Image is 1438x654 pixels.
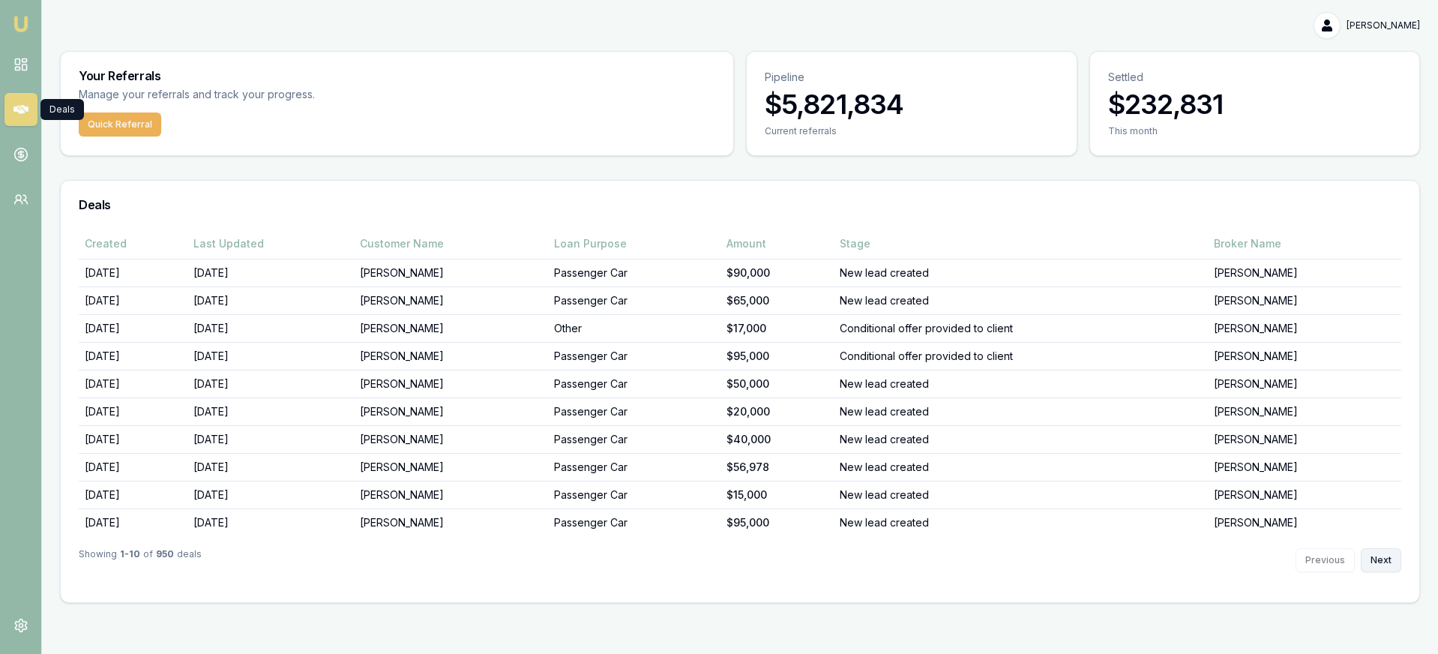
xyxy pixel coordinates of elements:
td: Passenger Car [548,425,720,453]
td: New lead created [834,397,1208,425]
p: Pipeline [765,70,1059,85]
div: Loan Purpose [554,236,715,251]
td: [DATE] [187,397,354,425]
div: $56,978 [726,460,828,475]
td: [PERSON_NAME] [1208,397,1401,425]
td: [DATE] [187,370,354,397]
td: [DATE] [79,425,187,453]
div: Customer Name [360,236,541,251]
div: Amount [726,236,828,251]
div: $15,000 [726,487,828,502]
td: Passenger Car [548,286,720,314]
div: $20,000 [726,404,828,419]
td: New lead created [834,370,1208,397]
td: [PERSON_NAME] [354,342,547,370]
div: Showing of deals [79,548,202,572]
td: [DATE] [187,453,354,481]
td: Passenger Car [548,259,720,286]
td: [PERSON_NAME] [1208,453,1401,481]
td: Passenger Car [548,453,720,481]
td: [PERSON_NAME] [1208,259,1401,286]
button: Quick Referral [79,112,161,136]
h3: $5,821,834 [765,89,1059,119]
td: Conditional offer provided to client [834,314,1208,342]
td: [DATE] [79,370,187,397]
td: [DATE] [187,425,354,453]
td: Passenger Car [548,342,720,370]
td: [PERSON_NAME] [354,314,547,342]
div: $50,000 [726,376,828,391]
td: [DATE] [187,259,354,286]
td: [DATE] [79,259,187,286]
td: New lead created [834,425,1208,453]
img: emu-icon-u.png [12,15,30,33]
td: Conditional offer provided to client [834,342,1208,370]
td: New lead created [834,481,1208,508]
td: [PERSON_NAME] [1208,370,1401,397]
h3: Your Referrals [79,70,715,82]
h3: Deals [79,199,1401,211]
td: [PERSON_NAME] [354,397,547,425]
td: [DATE] [79,453,187,481]
div: Stage [840,236,1202,251]
td: New lead created [834,508,1208,536]
div: Created [85,236,181,251]
td: Passenger Car [548,481,720,508]
strong: 950 [156,548,174,572]
td: [PERSON_NAME] [354,453,547,481]
div: Current referrals [765,125,1059,137]
td: New lead created [834,453,1208,481]
div: $40,000 [726,432,828,447]
td: [DATE] [79,397,187,425]
td: Passenger Car [548,370,720,397]
td: [PERSON_NAME] [354,508,547,536]
td: Other [548,314,720,342]
td: [DATE] [79,314,187,342]
td: [PERSON_NAME] [1208,314,1401,342]
div: $90,000 [726,265,828,280]
strong: 1 - 10 [120,548,140,572]
td: [PERSON_NAME] [1208,481,1401,508]
div: $65,000 [726,293,828,308]
div: Last Updated [193,236,348,251]
div: Deals [40,99,84,120]
td: [DATE] [187,286,354,314]
h3: $232,831 [1108,89,1402,119]
td: [PERSON_NAME] [1208,286,1401,314]
div: This month [1108,125,1402,137]
td: [PERSON_NAME] [354,286,547,314]
td: New lead created [834,286,1208,314]
td: [PERSON_NAME] [354,370,547,397]
td: [DATE] [187,508,354,536]
td: [PERSON_NAME] [354,481,547,508]
td: Passenger Car [548,508,720,536]
td: [DATE] [79,481,187,508]
td: [DATE] [187,481,354,508]
td: [PERSON_NAME] [1208,425,1401,453]
div: $95,000 [726,349,828,364]
p: Settled [1108,70,1402,85]
td: [DATE] [187,342,354,370]
td: [PERSON_NAME] [354,425,547,453]
td: New lead created [834,259,1208,286]
button: Next [1361,548,1401,572]
td: [DATE] [79,508,187,536]
td: [DATE] [187,314,354,342]
td: [PERSON_NAME] [354,259,547,286]
div: $17,000 [726,321,828,336]
p: Manage your referrals and track your progress. [79,86,463,103]
div: Broker Name [1214,236,1395,251]
div: $95,000 [726,515,828,530]
td: [PERSON_NAME] [1208,508,1401,536]
td: Passenger Car [548,397,720,425]
td: [DATE] [79,286,187,314]
span: [PERSON_NAME] [1347,19,1420,31]
td: [DATE] [79,342,187,370]
td: [PERSON_NAME] [1208,342,1401,370]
